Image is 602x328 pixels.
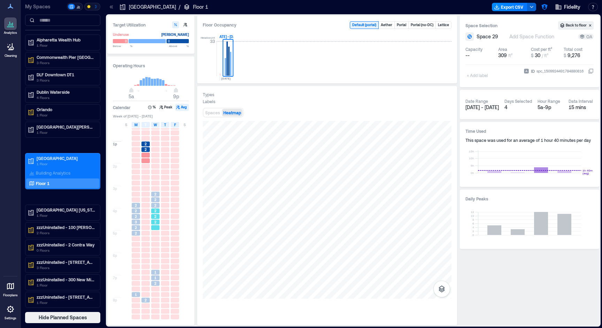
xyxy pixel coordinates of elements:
[465,52,470,59] span: --
[4,31,17,35] p: Analytics
[164,122,166,128] span: T
[564,46,582,52] div: Total cost
[154,281,156,286] span: 2
[465,137,594,143] div: This space was used for an average of per day
[113,275,117,280] span: 7p
[508,53,512,58] span: ft²
[113,253,117,258] span: 6p
[113,44,132,48] span: Below %
[465,22,558,29] h3: Space Selection
[169,44,189,48] span: Above %
[173,93,179,99] span: 9p
[129,3,176,10] p: [GEOGRAPHIC_DATA]
[536,68,584,75] div: spc_1509924491784880816
[223,110,241,115] span: Heatmap
[37,77,95,83] p: 3 Floors
[203,92,214,97] div: Types
[492,3,527,11] button: Export CSV
[154,203,156,208] span: 2
[531,46,552,52] div: Cost per ft²
[579,34,592,39] div: OA
[37,300,95,305] p: 1 Floor
[113,186,117,191] span: 3p
[436,22,451,29] button: Lattice
[498,46,507,52] div: Area
[37,161,95,167] p: 1 Floor
[179,3,180,10] p: /
[564,53,566,58] span: $
[37,282,95,288] p: 1 Floor
[471,210,474,214] tspan: 12
[542,53,548,58] span: / ft²
[36,170,70,176] p: Building Analytics
[145,122,147,128] span: T
[569,104,594,111] div: 15 mins
[113,104,131,111] h3: Calendar
[564,3,580,10] span: Fidelity
[154,270,156,275] span: 1
[145,147,147,152] span: 2
[154,197,156,202] span: 2
[113,21,189,28] h3: Target Utilization
[569,98,593,104] div: Data Interval
[538,98,560,104] div: Hour Range
[175,104,189,111] button: Avg
[588,68,594,74] button: IDspc_1509924491784880816
[205,110,220,115] span: Spaces
[469,157,474,160] tspan: 10h
[203,21,344,29] div: Floor Occupancy
[471,214,474,218] tspan: 10
[113,142,117,146] span: 1p
[472,226,474,229] tspan: 4
[25,3,65,10] p: My Spaces
[3,293,18,297] p: Floorplans
[37,60,95,66] p: 3 Floors
[129,93,134,99] span: 5a
[135,292,137,297] span: 1
[37,37,95,43] p: Alpharetta Wealth Hub
[154,192,156,197] span: 2
[472,218,474,221] tspan: 8
[568,52,580,58] span: 9,276
[135,231,137,236] span: 2
[472,229,474,233] tspan: 2
[154,275,156,280] span: 1
[37,242,95,247] p: zzzUninstalled - 2 Contra Way
[37,277,95,282] p: zzzUninstalled - 300 New Millennium
[221,77,231,80] text: [DATE]
[125,122,127,128] span: S
[174,122,176,128] span: F
[193,3,208,10] p: Floor 1
[154,122,157,128] span: W
[37,72,95,77] p: DLF Downtown DT1
[135,214,137,219] span: 2
[531,53,533,58] span: $
[504,98,532,104] div: Days Selected
[472,233,474,237] tspan: 0
[471,164,474,167] tspan: 5h
[531,68,535,75] span: ID
[37,247,95,253] p: 0 Floors
[135,220,137,224] span: 3
[113,208,117,213] span: 4p
[465,46,483,52] div: Capacity
[350,22,378,29] button: Default (portal)
[37,124,95,130] p: [GEOGRAPHIC_DATA][PERSON_NAME]
[471,171,474,175] tspan: 0h
[161,31,189,38] div: [PERSON_NAME]
[469,150,474,153] tspan: 15h
[498,52,507,58] span: 309
[2,38,19,60] a: Cleaning
[113,62,189,69] h3: Operating Hours
[37,230,95,236] p: 2 Floors
[25,312,100,323] button: Hide Planned Spaces
[504,104,532,111] div: 4
[135,225,137,230] span: 2
[113,231,117,236] span: 5p
[37,155,95,161] p: [GEOGRAPHIC_DATA]
[135,203,137,208] span: 2
[145,298,147,303] span: 2
[37,265,95,270] p: 3 Floors
[465,98,488,104] div: Date Range
[465,104,499,110] span: [DATE] - [DATE]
